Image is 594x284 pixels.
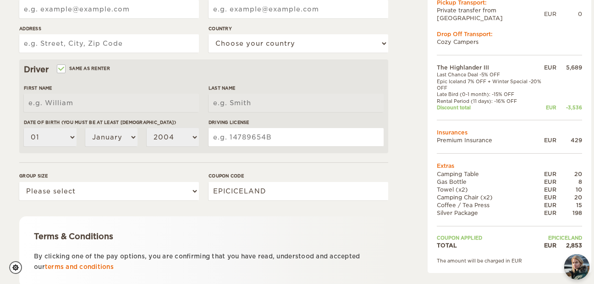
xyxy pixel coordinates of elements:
[437,30,582,38] div: Drop Off Transport:
[544,193,556,201] div: EUR
[209,25,388,32] label: Country
[544,201,556,209] div: EUR
[544,170,556,178] div: EUR
[209,94,384,112] input: e.g. Smith
[544,235,582,241] td: EPICICELAND
[45,263,114,270] a: terms and conditions
[556,136,582,144] div: 429
[437,104,544,111] td: Discount total
[437,6,544,22] td: Private transfer from [GEOGRAPHIC_DATA]
[209,85,384,91] label: Last Name
[437,257,582,264] div: The amount will be charged in EUR
[556,193,582,201] div: 20
[19,25,199,32] label: Address
[209,119,384,126] label: Driving License
[437,170,544,178] td: Camping Table
[24,119,199,126] label: Date of birth (You must be at least [DEMOGRAPHIC_DATA])
[556,104,582,111] div: -3,536
[556,64,582,71] div: 5,689
[437,209,544,217] td: Silver Package
[437,162,582,170] td: Extras
[544,241,556,249] div: EUR
[437,98,544,104] td: Rental Period (11 days): -16% OFF
[437,38,582,46] td: Cozy Campers
[437,91,544,97] td: Late Bird (0-1 month): -15% OFF
[9,261,28,274] a: Cookie settings
[437,178,544,186] td: Gas Bottle
[564,254,589,279] button: chat-button
[437,193,544,201] td: Camping Chair (x2)
[437,201,544,209] td: Coffee / Tea Press
[556,201,582,209] div: 15
[34,251,374,273] p: By clicking one of the pay options, you are confirming that you have read, understood and accepte...
[34,231,374,242] div: Terms & Conditions
[556,186,582,193] div: 10
[437,241,544,249] td: TOTAL
[544,136,556,144] div: EUR
[437,235,544,241] td: Coupon applied
[209,172,388,179] label: Coupon code
[556,170,582,178] div: 20
[556,178,582,186] div: 8
[19,172,199,179] label: Group size
[437,71,544,78] td: Last Chance Deal -5% OFF
[556,241,582,249] div: 2,853
[544,64,556,71] div: EUR
[209,128,384,146] input: e.g. 14789654B
[544,209,556,217] div: EUR
[544,10,556,18] div: EUR
[437,78,544,91] td: Epic Iceland 7% OFF + Winter Special -20% OFF
[564,254,589,279] img: Freyja at Cozy Campers
[24,64,384,75] div: Driver
[24,85,199,91] label: First Name
[437,136,544,144] td: Premium Insurance
[19,34,199,53] input: e.g. Street, City, Zip Code
[544,186,556,193] div: EUR
[544,178,556,186] div: EUR
[24,94,199,112] input: e.g. William
[58,64,110,73] label: Same as renter
[544,104,556,111] div: EUR
[58,67,64,73] input: Same as renter
[556,10,582,18] div: 0
[437,64,544,71] td: The Highlander III
[437,129,582,136] td: Insurances
[556,209,582,217] div: 198
[437,186,544,193] td: Towel (x2)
